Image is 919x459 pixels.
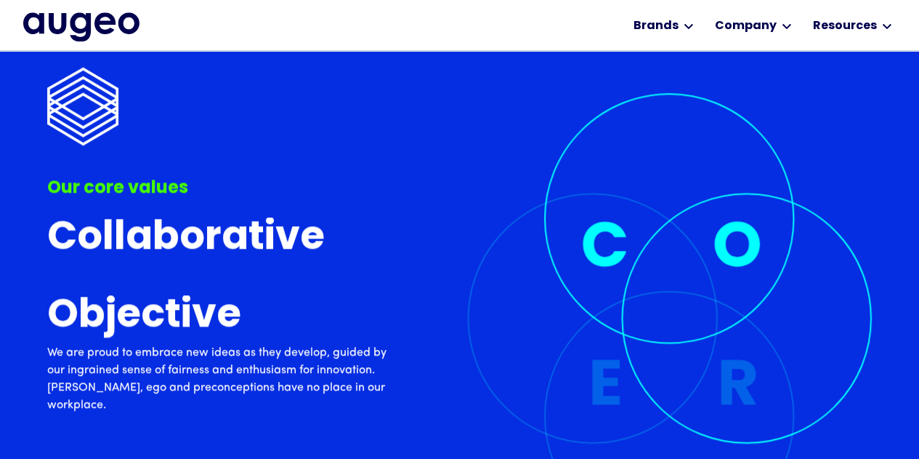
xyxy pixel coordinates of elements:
div: Brands [633,17,678,35]
div: Our core values [47,175,188,201]
a: home [23,12,139,41]
img: Augeo's full logo in midnight blue. [23,12,139,41]
h3: Collaborative [47,217,325,260]
div: Company [714,17,776,35]
p: We are proud to embrace new ideas as they develop, guided by our ingrained sense of fairness and ... [47,344,389,414]
a: Collaborative [47,217,389,264]
h3: Objective [47,295,241,338]
div: Resources [812,17,876,35]
a: ObjectiveWe are proud to embrace new ideas as they develop, guided by our ingrained sense of fair... [47,295,389,410]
